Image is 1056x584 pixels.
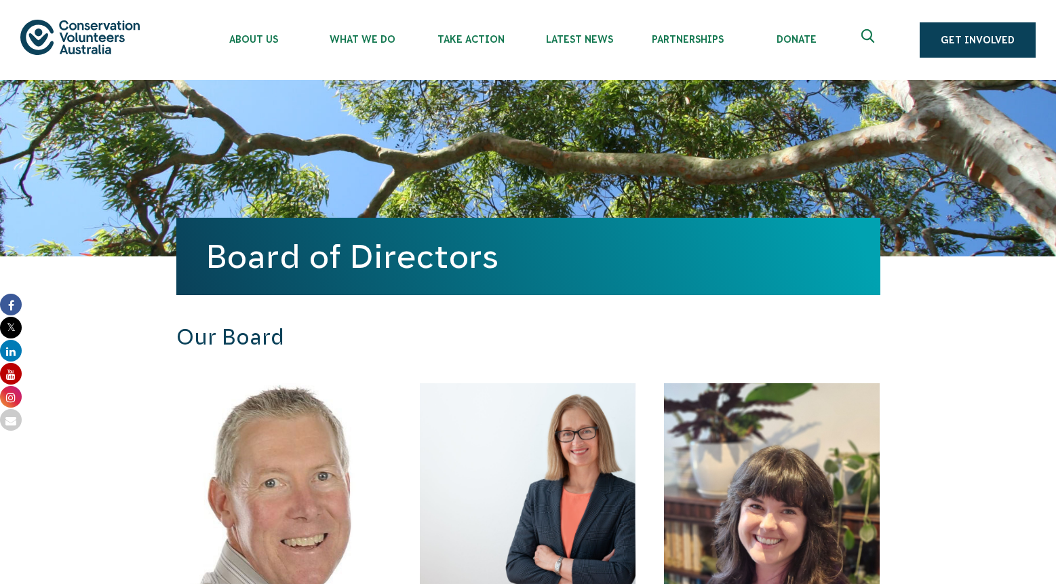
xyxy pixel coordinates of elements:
span: What We Do [308,34,416,45]
h3: Our Board [176,324,697,351]
button: Expand search box Close search box [853,24,886,56]
span: Donate [742,34,850,45]
span: About Us [199,34,308,45]
span: Expand search box [861,29,878,51]
span: Partnerships [633,34,742,45]
span: Take Action [416,34,525,45]
h1: Board of Directors [206,238,850,275]
a: Get Involved [920,22,1036,58]
span: Latest News [525,34,633,45]
img: logo.svg [20,20,140,54]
